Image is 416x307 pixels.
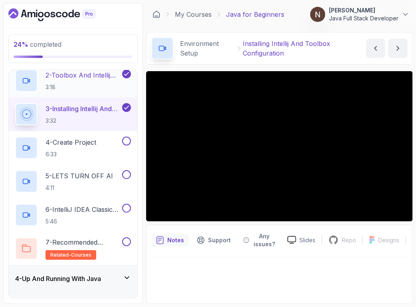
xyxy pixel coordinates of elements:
p: 4:11 [46,184,113,192]
p: Support [208,236,231,244]
button: 3-Installing Intellij And Toolbox Configuration3:32 [15,103,131,126]
button: 4-Create Project6:33 [15,137,131,159]
p: 2 - Toolbox And Intellij IDEA [46,70,121,80]
span: 24 % [14,40,28,48]
span: related-courses [50,252,91,258]
p: Java Full Stack Developer [329,14,398,22]
button: previous content [366,39,385,58]
button: Support button [192,230,236,251]
img: user profile image [310,7,325,22]
a: Dashboard [153,10,160,18]
button: user profile image[PERSON_NAME]Java Full Stack Developer [310,6,410,22]
p: Designs [378,236,399,244]
p: 7 - Recommended Courses [46,237,121,247]
button: 7-Recommended Coursesrelated-courses [15,237,131,260]
button: Feedback button [239,230,281,251]
button: notes button [151,230,189,251]
p: Environment Setup [180,39,236,58]
button: next content [388,39,408,58]
button: 5-LETS TURN OFF AI4:11 [15,170,131,193]
p: [PERSON_NAME] [329,6,398,14]
p: 6 - IntelliJ IDEA Classic Vs New UI (User Interface) [46,205,121,214]
p: Repo [342,236,356,244]
p: 3:32 [46,117,121,125]
button: 4-Up And Running With Java [9,266,137,291]
a: Slides [281,236,322,244]
button: 2-Toolbox And Intellij IDEA3:18 [15,70,131,92]
a: Dashboard [8,8,114,21]
p: Notes [167,236,184,244]
span: completed [14,40,61,48]
p: Installing Intellij And Toolbox Configuration [243,39,366,58]
h3: 4 - Up And Running With Java [15,274,101,283]
button: 6-IntelliJ IDEA Classic Vs New UI (User Interface)5:46 [15,204,131,226]
p: Java for Beginners [226,10,284,19]
p: Slides [299,236,315,244]
p: Any issues? [252,232,276,248]
p: 5:46 [46,217,121,225]
p: 3:18 [46,83,121,91]
p: 3 - Installing Intellij And Toolbox Configuration [46,104,121,114]
iframe: 3 - Installing IntelliJ and ToolBox Configuration [146,71,413,221]
p: 5 - LETS TURN OFF AI [46,171,113,181]
a: My Courses [175,10,212,19]
p: 4 - Create Project [46,138,96,147]
p: 6:33 [46,150,96,158]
